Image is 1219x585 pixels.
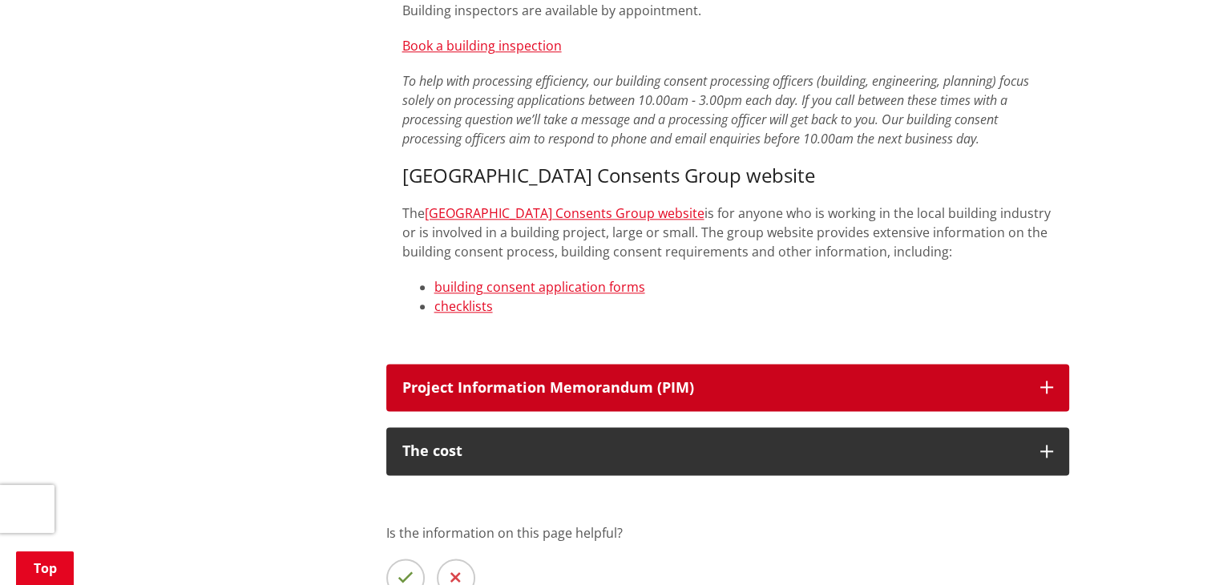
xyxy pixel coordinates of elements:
[402,72,1029,147] em: To help with processing efficiency, our building consent processing officers (building, engineeri...
[402,1,1053,20] p: Building inspectors are available by appointment.
[1145,518,1203,575] iframe: Messenger Launcher
[386,364,1069,412] button: Project Information Memorandum (PIM)
[434,278,645,296] a: building consent application forms
[434,297,493,315] a: checklists
[402,380,1024,396] div: Project Information Memorandum (PIM)
[386,427,1069,475] button: The cost
[402,204,1053,261] p: The is for anyone who is working in the local building industry or is involved in a building proj...
[425,204,704,222] a: [GEOGRAPHIC_DATA] Consents Group website
[402,37,562,54] a: Book a building inspection
[402,164,1053,188] h3: [GEOGRAPHIC_DATA] Consents Group website
[386,523,1069,543] p: Is the information on this page helpful?
[16,551,74,585] a: Top
[402,443,1024,459] div: The cost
